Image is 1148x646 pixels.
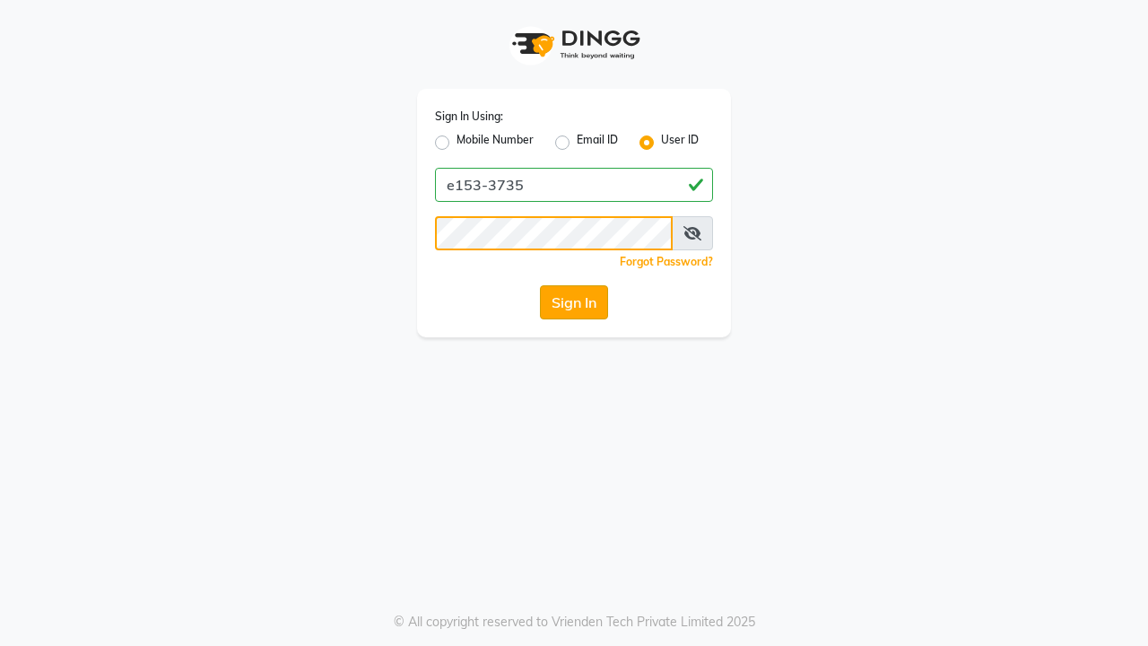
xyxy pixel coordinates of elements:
[457,132,534,153] label: Mobile Number
[577,132,618,153] label: Email ID
[540,285,608,319] button: Sign In
[661,132,699,153] label: User ID
[502,18,646,71] img: logo1.svg
[435,168,713,202] input: Username
[620,255,713,268] a: Forgot Password?
[435,109,503,125] label: Sign In Using:
[435,216,673,250] input: Username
